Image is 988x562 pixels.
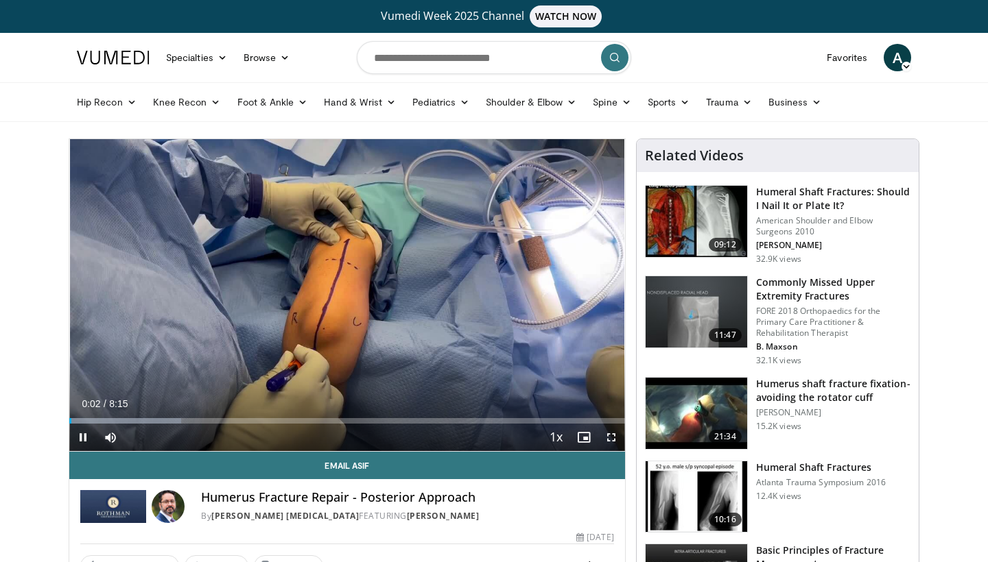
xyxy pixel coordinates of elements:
[709,430,742,443] span: 21:34
[756,491,801,502] p: 12.4K views
[756,215,910,237] p: American Shoulder and Elbow Surgeons 2010
[760,88,830,116] a: Business
[709,238,742,252] span: 09:12
[756,477,886,488] p: Atlanta Trauma Symposium 2016
[598,424,625,451] button: Fullscreen
[645,185,910,265] a: 09:12 Humeral Shaft Fractures: Should I Nail It or Plate It? American Shoulder and Elbow Surgeons...
[645,276,910,366] a: 11:47 Commonly Missed Upper Extremity Fractures FORE 2018 Orthopaedics for the Primary Care Pract...
[158,44,235,71] a: Specialties
[756,185,910,212] h3: Humeral Shaft Fractures: Should I Nail It or Plate It?
[543,424,570,451] button: Playback Rate
[756,341,910,352] p: B. Maxson
[756,306,910,339] p: FORE 2018 Orthopaedics for the Primary Care Practitioner & Rehabilitation Therapist
[69,418,625,424] div: Progress Bar
[211,510,359,522] a: [PERSON_NAME] [MEDICAL_DATA]
[152,490,185,523] img: Avatar
[709,513,742,526] span: 10:16
[69,452,625,479] a: Email Asif
[756,461,886,474] h3: Humeral Shaft Fractures
[645,147,744,164] h4: Related Videos
[645,377,910,450] a: 21:34 Humerus shaft fracture fixation- avoiding the rotator cuff [PERSON_NAME] 15.2K views
[756,407,910,418] p: [PERSON_NAME]
[109,398,128,409] span: 8:15
[235,44,298,71] a: Browse
[145,88,229,116] a: Knee Recon
[530,5,602,27] span: WATCH NOW
[756,276,910,303] h3: Commonly Missed Upper Extremity Fractures
[478,88,585,116] a: Shoulder & Elbow
[646,461,747,533] img: 07b752e8-97b8-4335-b758-0a065a348e4e.150x105_q85_crop-smart_upscale.jpg
[80,490,146,523] img: Rothman Hand Surgery
[756,355,801,366] p: 32.1K views
[756,240,910,251] p: [PERSON_NAME]
[639,88,698,116] a: Sports
[69,139,625,452] video-js: Video Player
[709,328,742,342] span: 11:47
[570,424,598,451] button: Enable picture-in-picture mode
[756,254,801,265] p: 32.9K views
[407,510,480,522] a: [PERSON_NAME]
[201,490,614,505] h4: Humerus Fracture Repair - Posterior Approach
[201,510,614,522] div: By FEATURING
[97,424,124,451] button: Mute
[646,186,747,257] img: sot_1.png.150x105_q85_crop-smart_upscale.jpg
[698,88,760,116] a: Trauma
[884,44,911,71] a: A
[357,41,631,74] input: Search topics, interventions
[69,424,97,451] button: Pause
[645,461,910,533] a: 10:16 Humeral Shaft Fractures Atlanta Trauma Symposium 2016 12.4K views
[229,88,316,116] a: Foot & Ankle
[585,88,639,116] a: Spine
[576,531,613,543] div: [DATE]
[104,398,106,409] span: /
[69,88,145,116] a: Hip Recon
[646,378,747,449] img: 242296_0001_1.png.150x105_q85_crop-smart_upscale.jpg
[756,377,910,404] h3: Humerus shaft fracture fixation- avoiding the rotator cuff
[819,44,875,71] a: Favorites
[77,51,150,64] img: VuMedi Logo
[756,421,801,432] p: 15.2K views
[82,398,100,409] span: 0:02
[646,276,747,347] img: b2c65235-e098-4cd2-ab0f-914df5e3e270.150x105_q85_crop-smart_upscale.jpg
[404,88,478,116] a: Pediatrics
[79,5,909,27] a: Vumedi Week 2025 ChannelWATCH NOW
[316,88,404,116] a: Hand & Wrist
